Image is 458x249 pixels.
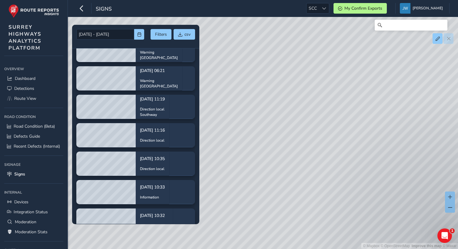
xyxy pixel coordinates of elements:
p: Warning [140,78,178,84]
p: Warning [140,50,178,55]
span: Integration Status [14,209,48,215]
p: Direction primary [140,223,168,228]
img: rr logo [8,4,59,18]
span: Defects Guide [14,133,40,139]
p: Direction local [140,138,165,143]
span: [PERSON_NAME] [413,3,443,14]
span: Moderation [15,219,36,225]
button: My Confirm Exports [334,3,387,14]
span: Dashboard [15,76,35,81]
a: Detections [4,84,63,93]
p: [DATE] 11:16 [140,127,165,133]
span: Recent Defects (Internal) [14,143,60,149]
div: Overview [4,64,63,74]
a: Integration Status [4,207,63,217]
p: [DATE] 06:21 [140,67,178,74]
p: [DATE] 10:33 [140,184,165,190]
span: Devices [14,199,28,205]
button: Filters [151,29,171,40]
span: SURREY HIGHWAYS ANALYTICS PLATFORM [8,24,41,51]
span: Moderation Stats [15,229,48,235]
span: Route View [14,96,36,101]
p: [DATE] 10:35 [140,156,165,162]
p: Southway [140,112,165,117]
input: Search [375,20,447,31]
img: diamond-layout [400,3,410,14]
button: csv [174,29,195,40]
span: Signs [14,171,25,177]
span: SCC [307,3,319,13]
a: Recent Defects (Internal) [4,141,63,151]
span: csv [184,31,191,37]
a: Devices [4,197,63,207]
p: Information [140,195,165,200]
span: My Confirm Exports [344,5,382,11]
span: Road Condition (Beta) [14,123,55,129]
div: Road Condition [4,112,63,121]
span: Detections [14,86,34,91]
a: Dashboard [4,74,63,84]
iframe: Intercom live chat [437,228,452,243]
a: Signs [4,169,63,179]
p: [GEOGRAPHIC_DATA] [140,84,178,89]
a: Route View [4,93,63,103]
div: Signage [4,160,63,169]
span: 1 [450,228,455,233]
span: Signs [96,5,112,14]
button: [PERSON_NAME] [400,3,445,14]
p: [GEOGRAPHIC_DATA] [140,55,178,61]
p: [DATE] 10:32 [140,212,168,219]
a: Moderation Stats [4,227,63,237]
a: Defects Guide [4,131,63,141]
p: [DATE] 11:19 [140,96,165,102]
div: Internal [4,188,63,197]
p: Direction local [140,166,165,172]
a: Moderation [4,217,63,227]
a: Road Condition (Beta) [4,121,63,131]
p: Direction local [140,106,165,112]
